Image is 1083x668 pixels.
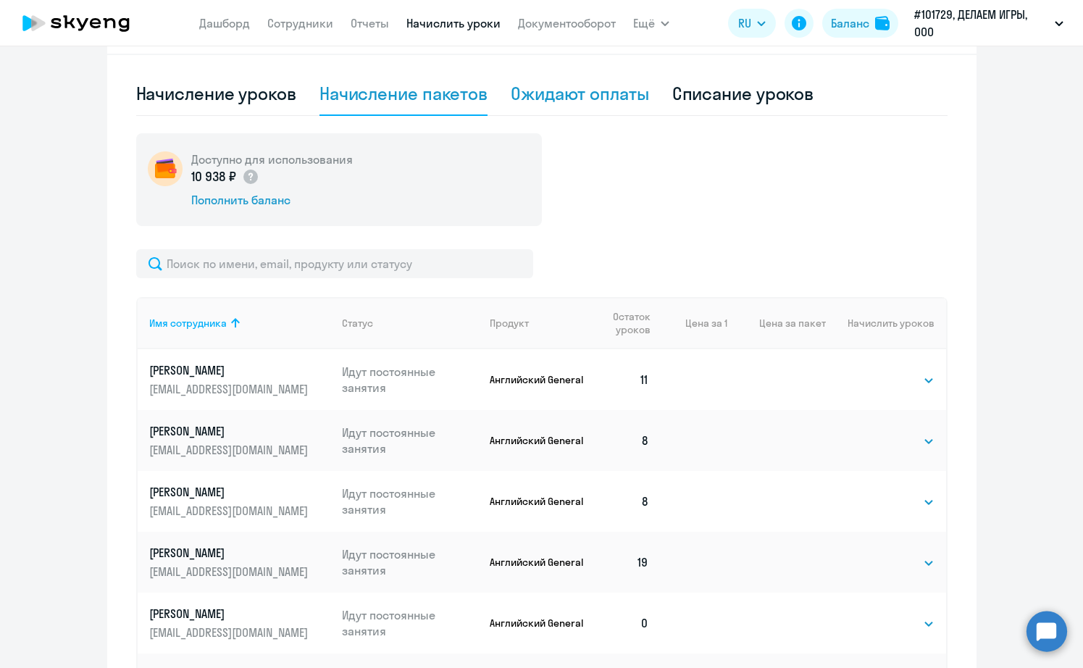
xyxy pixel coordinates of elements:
p: [EMAIL_ADDRESS][DOMAIN_NAME] [149,503,311,519]
p: Английский General [490,495,588,508]
p: [PERSON_NAME] [149,484,311,500]
p: [PERSON_NAME] [149,362,311,378]
div: Пополнить баланс [191,192,353,208]
input: Поиск по имени, email, продукту или статусу [136,249,533,278]
p: [PERSON_NAME] [149,606,311,622]
div: Продукт [490,317,529,330]
div: Начисление уроков [136,82,296,105]
p: Идут постоянные занятия [342,607,478,639]
span: Ещё [633,14,655,32]
p: Идут постоянные занятия [342,546,478,578]
th: Цена за пакет [727,297,826,349]
td: 11 [588,349,661,410]
a: Сотрудники [267,16,333,30]
button: Балансbalance [822,9,898,38]
div: Баланс [831,14,869,32]
p: Английский General [490,373,588,386]
a: [PERSON_NAME][EMAIL_ADDRESS][DOMAIN_NAME] [149,362,331,397]
div: Списание уроков [672,82,814,105]
h5: Доступно для использования [191,151,353,167]
a: [PERSON_NAME][EMAIL_ADDRESS][DOMAIN_NAME] [149,484,331,519]
div: Продукт [490,317,588,330]
th: Начислить уроков [826,297,945,349]
p: Идут постоянные занятия [342,364,478,396]
td: 0 [588,593,661,654]
button: RU [728,9,776,38]
a: Дашборд [199,16,250,30]
td: 19 [588,532,661,593]
td: 8 [588,471,661,532]
td: 8 [588,410,661,471]
p: [EMAIL_ADDRESS][DOMAIN_NAME] [149,625,311,640]
p: [PERSON_NAME] [149,545,311,561]
p: 10 938 ₽ [191,167,260,186]
p: [EMAIL_ADDRESS][DOMAIN_NAME] [149,381,311,397]
div: Начисление пакетов [319,82,488,105]
a: [PERSON_NAME][EMAIL_ADDRESS][DOMAIN_NAME] [149,423,331,458]
div: Статус [342,317,373,330]
img: balance [875,16,890,30]
span: RU [738,14,751,32]
div: Имя сотрудника [149,317,331,330]
a: [PERSON_NAME][EMAIL_ADDRESS][DOMAIN_NAME] [149,545,331,580]
p: Английский General [490,434,588,447]
p: [EMAIL_ADDRESS][DOMAIN_NAME] [149,564,311,580]
img: wallet-circle.png [148,151,183,186]
button: #101729, ДЕЛАЕМ ИГРЫ, ООО [907,6,1071,41]
div: Ожидают оплаты [511,82,649,105]
p: [PERSON_NAME] [149,423,311,439]
div: Остаток уроков [599,310,661,336]
p: Английский General [490,556,588,569]
a: Отчеты [351,16,389,30]
p: [EMAIL_ADDRESS][DOMAIN_NAME] [149,442,311,458]
a: Документооборот [518,16,616,30]
p: Английский General [490,617,588,630]
button: Ещё [633,9,669,38]
a: [PERSON_NAME][EMAIL_ADDRESS][DOMAIN_NAME] [149,606,331,640]
p: Идут постоянные занятия [342,425,478,456]
th: Цена за 1 [661,297,727,349]
p: Идут постоянные занятия [342,485,478,517]
div: Имя сотрудника [149,317,227,330]
span: Остаток уроков [599,310,651,336]
p: #101729, ДЕЛАЕМ ИГРЫ, ООО [914,6,1049,41]
a: Начислить уроки [406,16,501,30]
div: Статус [342,317,478,330]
